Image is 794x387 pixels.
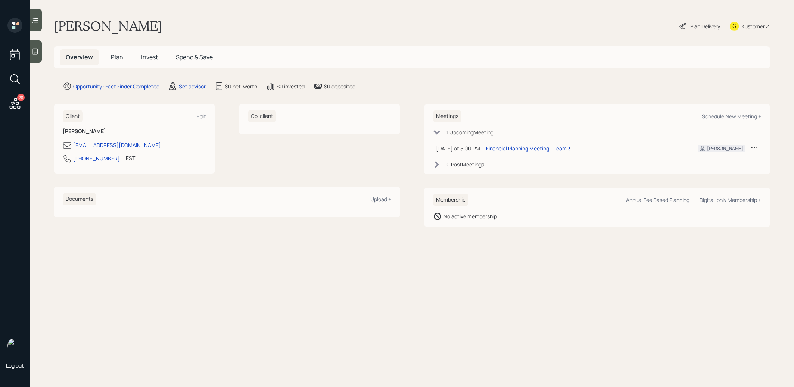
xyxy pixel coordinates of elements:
div: Plan Delivery [690,22,720,30]
h6: Membership [433,194,468,206]
div: Annual Fee Based Planning + [626,196,694,203]
div: [DATE] at 5:00 PM [436,144,480,152]
h6: Meetings [433,110,461,122]
h6: [PERSON_NAME] [63,128,206,135]
div: Set advisor [179,82,206,90]
div: $0 net-worth [225,82,257,90]
div: $0 invested [277,82,305,90]
div: No active membership [443,212,497,220]
div: Digital-only Membership + [700,196,761,203]
div: 1 Upcoming Meeting [446,128,493,136]
h6: Co-client [248,110,276,122]
div: Schedule New Meeting + [702,113,761,120]
h6: Client [63,110,83,122]
div: 0 Past Meeting s [446,160,484,168]
span: Plan [111,53,123,61]
div: [PHONE_NUMBER] [73,155,120,162]
h1: [PERSON_NAME] [54,18,162,34]
div: Financial Planning Meeting - Team 3 [486,144,571,152]
div: EST [126,154,135,162]
span: Overview [66,53,93,61]
div: 20 [17,94,25,101]
div: Kustomer [742,22,765,30]
span: Invest [141,53,158,61]
div: Upload + [370,196,391,203]
div: [EMAIL_ADDRESS][DOMAIN_NAME] [73,141,161,149]
img: treva-nostdahl-headshot.png [7,338,22,353]
div: [PERSON_NAME] [707,145,743,152]
div: $0 deposited [324,82,355,90]
div: Edit [197,113,206,120]
div: Log out [6,362,24,369]
h6: Documents [63,193,96,205]
div: Opportunity · Fact Finder Completed [73,82,159,90]
span: Spend & Save [176,53,213,61]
